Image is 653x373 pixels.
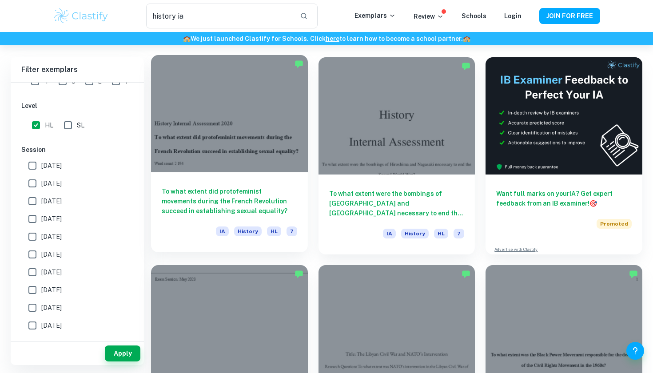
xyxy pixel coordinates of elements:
span: 🎯 [589,200,597,207]
img: Marked [295,270,303,278]
img: Thumbnail [486,57,642,175]
span: [DATE] [41,161,62,171]
span: [DATE] [41,196,62,206]
span: [DATE] [41,285,62,295]
img: Marked [462,270,470,278]
span: HL [434,229,448,238]
h6: We just launched Clastify for Schools. Click to learn how to become a school partner. [2,34,651,44]
a: To what extent were the bombings of [GEOGRAPHIC_DATA] and [GEOGRAPHIC_DATA] necessary to end the ... [319,57,475,254]
a: Advertise with Clastify [494,246,538,253]
input: Search for any exemplars... [146,4,293,28]
span: Promoted [597,219,632,229]
h6: Filter exemplars [11,57,144,82]
img: Marked [295,60,303,68]
span: [DATE] [41,179,62,188]
h6: Session [21,145,133,155]
span: 7 [454,229,464,238]
span: [DATE] [41,232,62,242]
a: Login [504,12,522,20]
span: IA [216,226,229,236]
span: [DATE] [41,250,62,259]
span: [DATE] [41,303,62,313]
img: Clastify logo [53,7,109,25]
a: To what extent did protofeminist movements during the French Revolution succeed in establishing s... [151,57,308,254]
h6: Want full marks on your IA ? Get expert feedback from an IB examiner! [496,189,632,208]
span: [DATE] [41,214,62,224]
p: Exemplars [354,11,396,20]
a: Want full marks on yourIA? Get expert feedback from an IB examiner!PromotedAdvertise with Clastify [486,57,642,254]
h6: To what extent were the bombings of [GEOGRAPHIC_DATA] and [GEOGRAPHIC_DATA] necessary to end the ... [329,189,465,218]
img: Marked [462,62,470,71]
img: Marked [629,270,638,278]
span: IA [383,229,396,238]
button: Help and Feedback [626,342,644,360]
span: HL [45,120,53,130]
a: Schools [462,12,486,20]
p: Review [414,12,444,21]
button: Apply [105,345,140,361]
h6: Level [21,101,133,111]
span: 7 [287,226,297,236]
a: here [326,35,339,42]
span: History [234,226,262,236]
span: HL [267,226,281,236]
button: JOIN FOR FREE [539,8,600,24]
span: [DATE] [41,321,62,330]
span: History [401,229,429,238]
span: [DATE] [41,267,62,277]
span: 🏫 [463,35,470,42]
span: 🏫 [183,35,191,42]
span: SL [77,120,84,130]
h6: To what extent did protofeminist movements during the French Revolution succeed in establishing s... [162,186,297,216]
